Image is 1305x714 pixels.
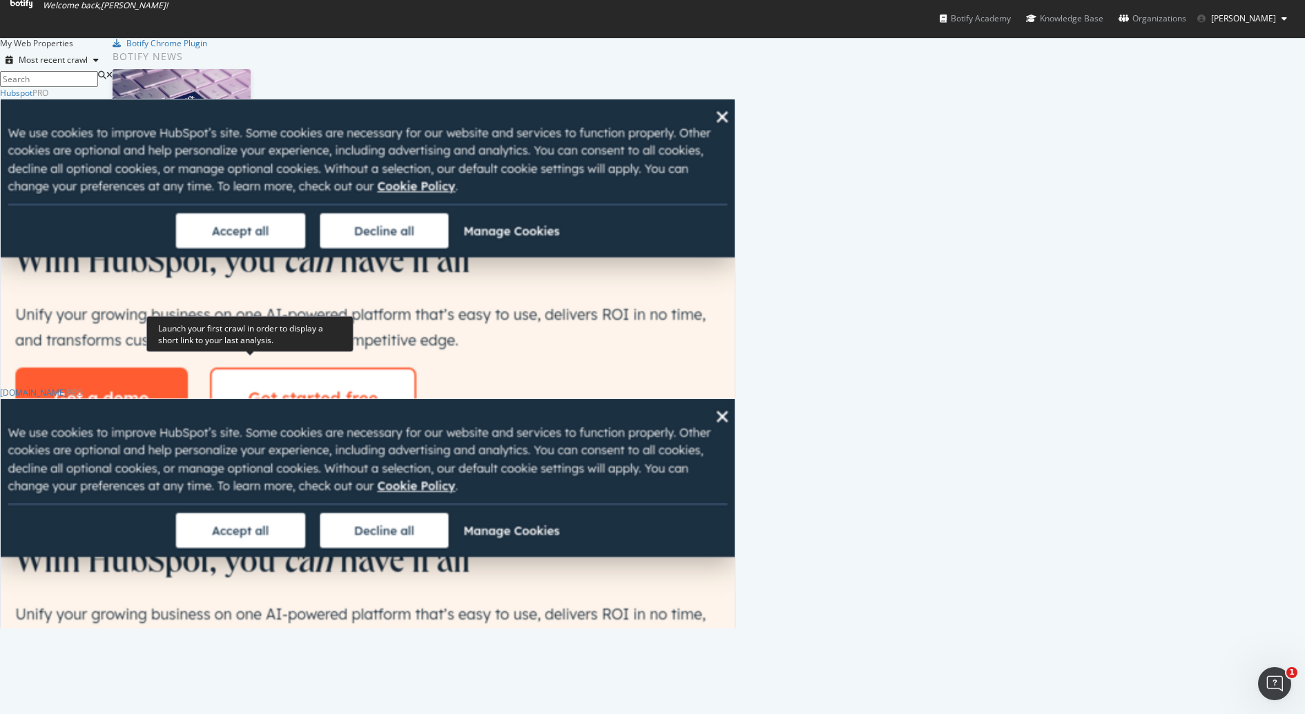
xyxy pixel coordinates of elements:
[1119,12,1186,26] div: Organizations
[1211,12,1276,24] span: Darwin Santos
[158,322,342,345] div: Launch your first crawl in order to display a short link to your last analysis.
[32,87,48,99] div: Pro
[113,69,251,142] img: Prepare for Black Friday 2025 by Prioritizing AI Search Visibility
[1258,667,1291,700] iframe: Intercom live chat
[113,49,405,64] div: Botify news
[1286,667,1297,678] span: 1
[67,387,83,398] div: Pro
[126,37,207,49] div: Botify Chrome Plugin
[1,99,735,686] img: hubspot.com
[19,56,88,64] div: Most recent crawl
[940,12,1011,26] div: Botify Academy
[113,37,207,49] a: Botify Chrome Plugin
[1026,12,1103,26] div: Knowledge Base
[1186,8,1298,30] button: [PERSON_NAME]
